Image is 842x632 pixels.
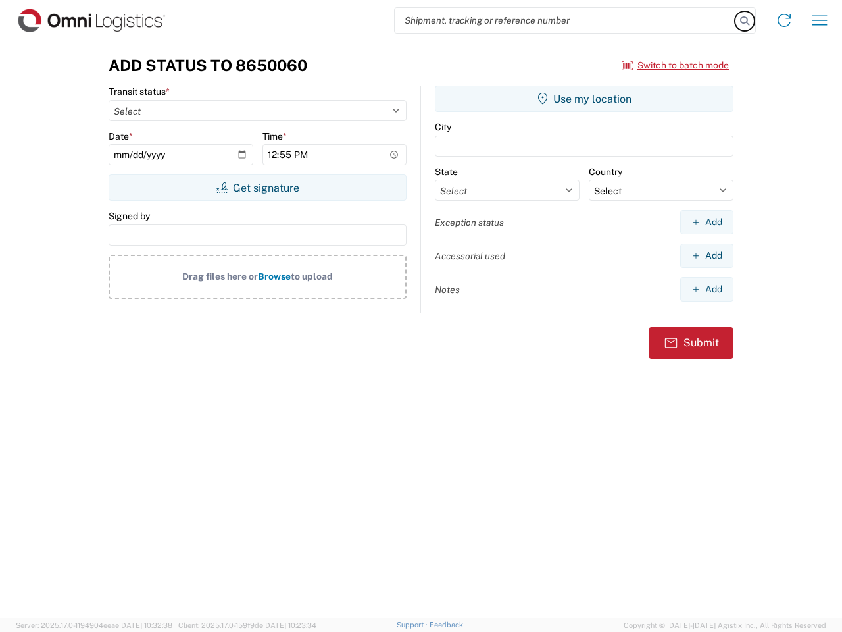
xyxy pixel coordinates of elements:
[109,86,170,97] label: Transit status
[263,621,316,629] span: [DATE] 10:23:34
[589,166,622,178] label: Country
[430,621,463,629] a: Feedback
[680,210,733,234] button: Add
[258,271,291,282] span: Browse
[680,277,733,302] button: Add
[178,621,316,629] span: Client: 2025.17.0-159f9de
[109,210,150,222] label: Signed by
[16,621,172,629] span: Server: 2025.17.0-1194904eeae
[435,86,733,112] button: Use my location
[435,250,505,262] label: Accessorial used
[435,284,460,296] label: Notes
[622,55,729,76] button: Switch to batch mode
[109,56,307,75] h3: Add Status to 8650060
[397,621,430,629] a: Support
[262,130,287,142] label: Time
[624,619,826,631] span: Copyright © [DATE]-[DATE] Agistix Inc., All Rights Reserved
[291,271,333,282] span: to upload
[435,166,458,178] label: State
[435,217,504,228] label: Exception status
[119,621,172,629] span: [DATE] 10:32:38
[649,327,733,359] button: Submit
[395,8,735,33] input: Shipment, tracking or reference number
[182,271,258,282] span: Drag files here or
[109,130,133,142] label: Date
[680,244,733,268] button: Add
[435,121,451,133] label: City
[109,174,407,201] button: Get signature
